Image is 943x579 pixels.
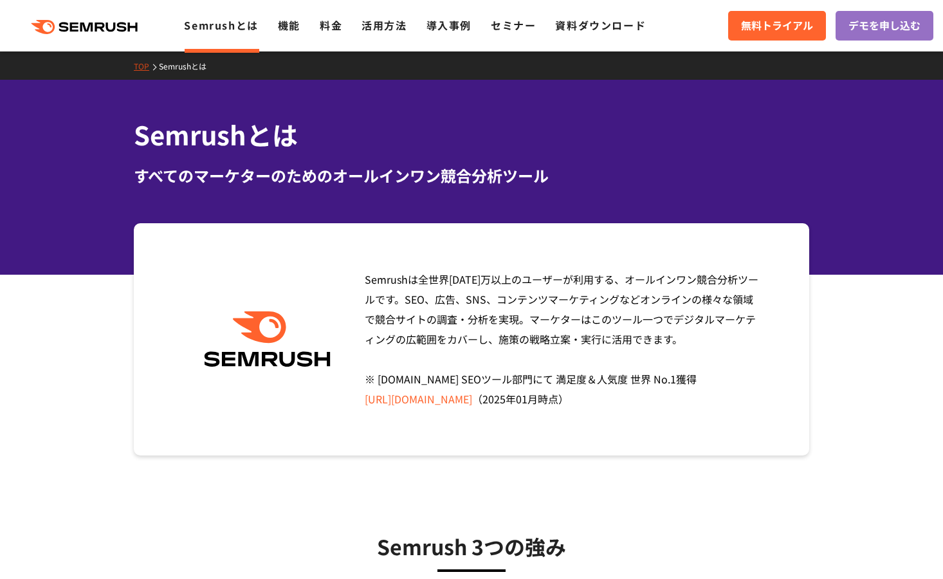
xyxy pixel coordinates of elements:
[491,17,536,33] a: セミナー
[555,17,646,33] a: 資料ダウンロード
[320,17,342,33] a: 料金
[741,17,813,34] span: 無料トライアル
[197,311,337,367] img: Semrush
[728,11,826,41] a: 無料トライアル
[278,17,300,33] a: 機能
[184,17,258,33] a: Semrushとは
[362,17,407,33] a: 活用方法
[134,116,809,154] h1: Semrushとは
[426,17,471,33] a: 導入事例
[365,271,758,407] span: Semrushは全世界[DATE]万以上のユーザーが利用する、オールインワン競合分析ツールです。SEO、広告、SNS、コンテンツマーケティングなどオンラインの様々な領域で競合サイトの調査・分析を...
[836,11,933,41] a: デモを申し込む
[166,530,777,562] h3: Semrush 3つの強み
[134,60,159,71] a: TOP
[134,164,809,187] div: すべてのマーケターのためのオールインワン競合分析ツール
[159,60,216,71] a: Semrushとは
[848,17,920,34] span: デモを申し込む
[365,391,472,407] a: [URL][DOMAIN_NAME]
